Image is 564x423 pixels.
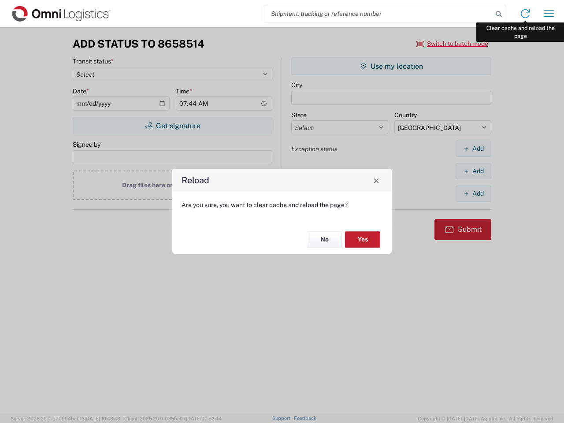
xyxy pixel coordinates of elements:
button: Close [370,174,382,186]
p: Are you sure, you want to clear cache and reload the page? [182,201,382,209]
input: Shipment, tracking or reference number [264,5,493,22]
button: No [307,231,342,248]
h4: Reload [182,174,209,187]
button: Yes [345,231,380,248]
